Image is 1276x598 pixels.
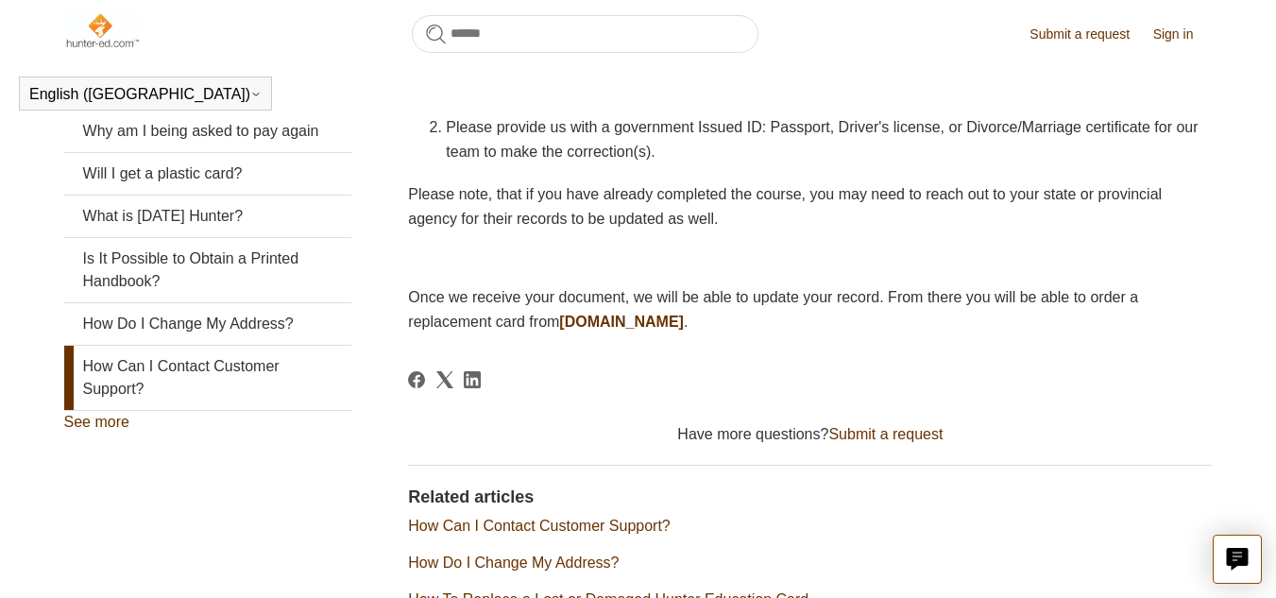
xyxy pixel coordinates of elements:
input: Search [412,15,758,53]
svg: Share this page on Facebook [408,371,425,388]
a: Will I get a plastic card? [64,153,351,195]
a: How Do I Change My Address? [408,555,619,571]
svg: Share this page on X Corp [436,371,453,388]
span: Please note, that if you have already completed the course, you may need to reach out to your sta... [408,186,1162,227]
span: Please provide us with a government Issued ID: Passport, Driver's license, or Divorce/Marriage ce... [446,119,1198,160]
img: Hunter-Ed Help Center home page [64,11,141,49]
a: [DOMAIN_NAME] [559,314,684,330]
a: See more [64,414,129,430]
div: Have more questions? [408,423,1212,446]
svg: Share this page on LinkedIn [464,371,481,388]
a: Is It Possible to Obtain a Printed Handbook? [64,238,351,302]
a: X Corp [436,371,453,388]
a: How Can I Contact Customer Support? [64,346,351,410]
button: English ([GEOGRAPHIC_DATA]) [29,86,262,103]
span: . [684,314,688,330]
button: Live chat [1213,535,1262,584]
span: Once we receive your document, we will be able to update your record. From there you will be able... [408,289,1138,330]
a: LinkedIn [464,371,481,388]
a: Facebook [408,371,425,388]
a: Submit a request [828,426,943,442]
a: How Do I Change My Address? [64,303,351,345]
a: How Can I Contact Customer Support? [408,518,670,534]
a: Sign in [1153,25,1213,44]
a: Why am I being asked to pay again [64,111,351,152]
h2: Related articles [408,485,1212,510]
a: What is [DATE] Hunter? [64,196,351,237]
a: Submit a request [1029,25,1148,44]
